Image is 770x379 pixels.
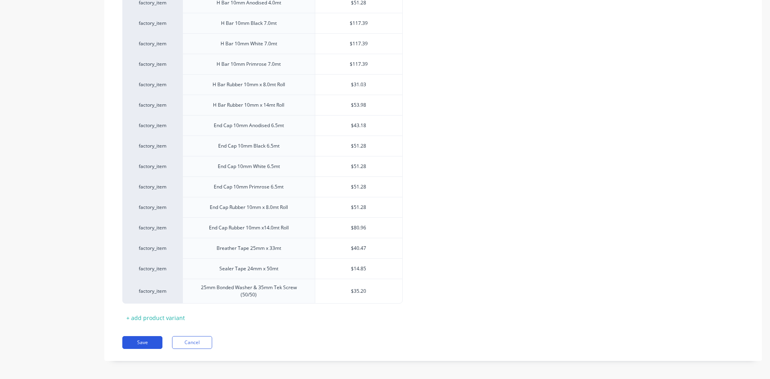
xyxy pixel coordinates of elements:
[315,116,402,136] div: $43.18
[130,122,174,129] div: factory_item
[130,163,174,170] div: factory_item
[315,95,402,115] div: $53.98
[130,204,174,211] div: factory_item
[315,13,402,33] div: $117.39
[186,282,312,300] div: 25mm Bonded Washer & 35mm Tek Screw (50/50)
[130,265,174,272] div: factory_item
[122,156,403,176] div: factory_itemEnd Cap 10mm White 6.5mt$51.28
[203,202,294,213] div: End Cap Rubber 10mm x 8.0mt Roll
[122,279,403,304] div: factory_item25mm Bonded Washer & 35mm Tek Screw (50/50)$35.20
[122,136,403,156] div: factory_itemEnd Cap 10mm Black 6.5mt$51.28
[207,182,290,192] div: End Cap 10mm Primrose 6.5mt
[210,243,288,253] div: Breather Tape 25mm x 33mt
[315,281,402,301] div: $35.20
[130,142,174,150] div: factory_item
[122,217,403,238] div: factory_itemEnd Cap Rubber 10mm x14.0mt Roll$80.96
[315,259,402,279] div: $14.85
[122,54,403,74] div: factory_itemH Bar 10mm Primrose 7.0mt$117.39
[122,33,403,54] div: factory_itemH Bar 10mm White 7.0mt$117.39
[130,61,174,68] div: factory_item
[122,13,403,33] div: factory_itemH Bar 10mm Black 7.0mt$117.39
[315,136,402,156] div: $51.28
[122,74,403,95] div: factory_itemH Bar Rubber 10mm x 8.0mt Roll$31.03
[315,218,402,238] div: $80.96
[214,39,284,49] div: H Bar 10mm White 7.0mt
[122,95,403,115] div: factory_itemH Bar Rubber 10mm x 14mt Roll$53.98
[122,336,162,349] button: Save
[211,161,286,172] div: End Cap 10mm White 6.5mt
[315,177,402,197] div: $51.28
[130,101,174,109] div: factory_item
[130,183,174,191] div: factory_item
[207,100,291,110] div: H Bar Rubber 10mm x 14mt Roll
[315,238,402,258] div: $40.47
[207,120,290,131] div: End Cap 10mm Anodised 6.5mt
[315,34,402,54] div: $117.39
[122,258,403,279] div: factory_itemSealer Tape 24mm x 50mt$14.85
[130,288,174,295] div: factory_item
[122,238,403,258] div: factory_itemBreather Tape 25mm x 33mt$40.47
[122,115,403,136] div: factory_itemEnd Cap 10mm Anodised 6.5mt$43.18
[122,312,189,324] div: + add product variant
[315,197,402,217] div: $51.28
[130,20,174,27] div: factory_item
[130,81,174,88] div: factory_item
[122,176,403,197] div: factory_itemEnd Cap 10mm Primrose 6.5mt$51.28
[315,75,402,95] div: $31.03
[212,141,286,151] div: End Cap 10mm Black 6.5mt
[172,336,212,349] button: Cancel
[210,59,287,69] div: H Bar 10mm Primrose 7.0mt
[215,18,283,28] div: H Bar 10mm Black 7.0mt
[203,223,295,233] div: End Cap Rubber 10mm x14.0mt Roll
[206,79,292,90] div: H Bar Rubber 10mm x 8.0mt Roll
[130,245,174,252] div: factory_item
[315,54,402,74] div: $117.39
[213,263,285,274] div: Sealer Tape 24mm x 50mt
[122,197,403,217] div: factory_itemEnd Cap Rubber 10mm x 8.0mt Roll$51.28
[130,40,174,47] div: factory_item
[315,156,402,176] div: $51.28
[130,224,174,231] div: factory_item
